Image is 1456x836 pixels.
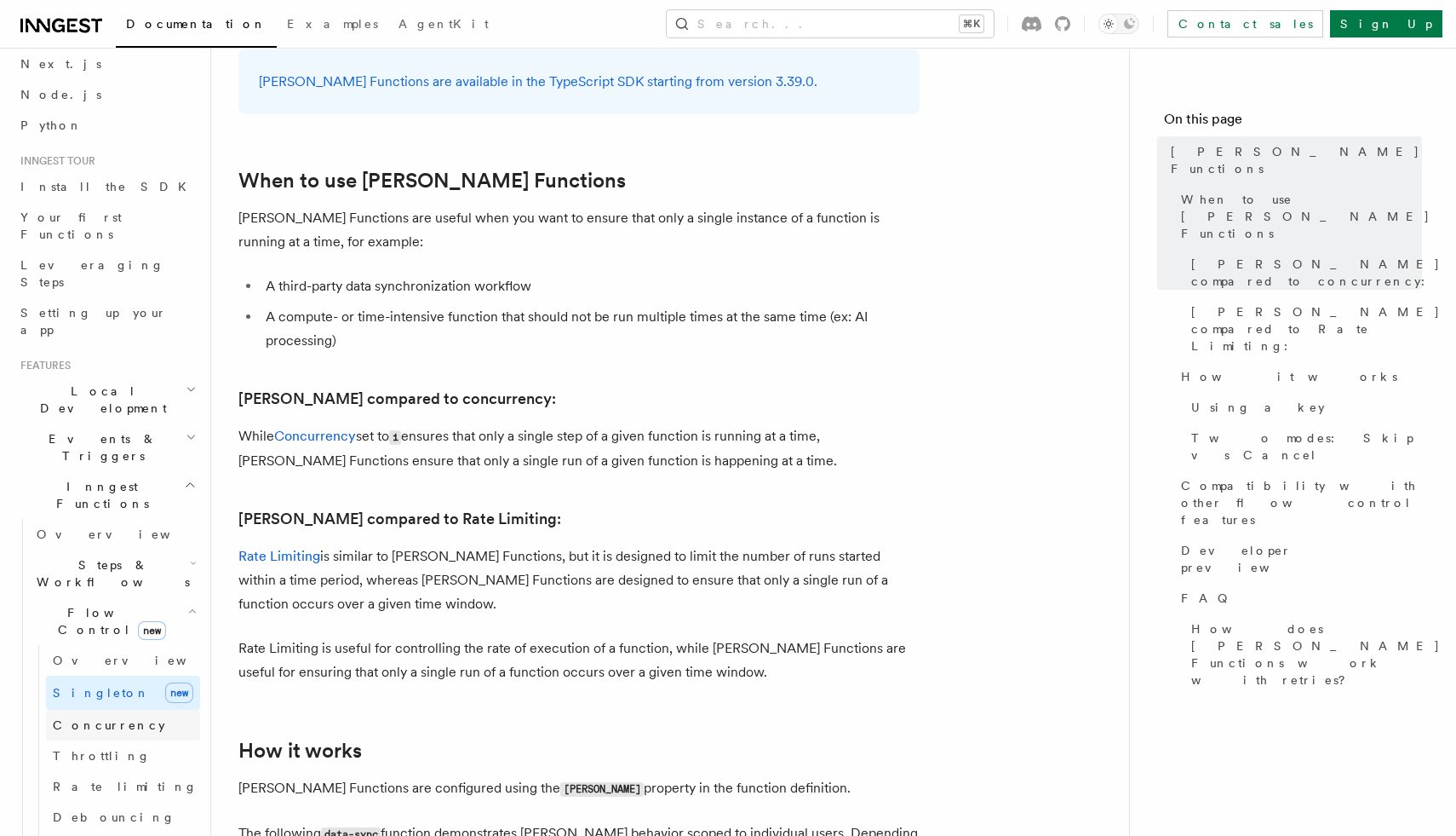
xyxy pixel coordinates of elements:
a: Overview [46,645,200,676]
span: Documentation [126,17,267,31]
a: Developer preview [1174,535,1422,583]
kbd: ⌘K [960,15,983,32]
a: Setting up your app [14,297,200,345]
span: [PERSON_NAME] Functions [1171,143,1422,177]
span: [PERSON_NAME] compared to concurrency: [1191,256,1441,290]
a: Install the SDK [14,171,200,202]
a: Singletonnew [46,676,200,710]
code: [PERSON_NAME] [560,782,644,797]
span: Node.js [20,88,101,101]
span: AgentKit [398,17,489,31]
span: Setting up your app [20,306,167,337]
a: Overview [30,519,200,550]
span: Using a key [1191,399,1325,416]
p: Rate Limiting is useful for controlling the rate of execution of a function, while [PERSON_NAME] ... [238,637,920,684]
li: A compute- or time-intensive function that should not be run multiple times at the same time (ex:... [261,305,920,353]
button: Search...⌘K [667,10,994,37]
span: Python [20,118,83,132]
span: When to use [PERSON_NAME] Functions [1181,191,1430,242]
span: Concurrency [53,718,165,732]
span: Overview [53,654,228,667]
a: [PERSON_NAME] compared to concurrency: [238,387,556,411]
a: FAQ [1174,583,1422,614]
a: Throttling [46,741,200,771]
a: Leveraging Steps [14,250,200,297]
button: Events & Triggers [14,424,200,471]
a: How it works [238,739,362,763]
button: Local Development [14,376,200,424]
a: [PERSON_NAME] compared to concurrency: [1184,249,1422,297]
span: Features [14,359,71,372]
button: Flow Controlnew [30,597,200,645]
a: Contact sales [1167,10,1323,37]
a: When to use [PERSON_NAME] Functions [238,169,626,193]
span: Singleton [53,686,150,700]
span: Install the SDK [20,180,197,193]
button: Toggle dark mode [1098,14,1139,34]
a: Rate Limiting [238,548,320,564]
a: [PERSON_NAME] compared to Rate Limiting: [1184,297,1422,361]
span: Local Development [14,383,186,417]
span: FAQ [1181,590,1236,607]
span: Next.js [20,57,101,71]
span: Inngest tour [14,154,95,168]
span: new [138,621,166,640]
button: Inngest Functions [14,471,200,519]
span: How it works [1181,368,1397,385]
a: AgentKit [388,5,499,46]
span: Two modes: Skip vs Cancel [1191,430,1422,464]
span: How does [PERSON_NAME] Functions work with retries? [1191,620,1441,689]
a: Your first Functions [14,202,200,250]
a: Rate limiting [46,771,200,802]
span: Examples [287,17,378,31]
p: is similar to [PERSON_NAME] Functions, but it is designed to limit the number of runs started wit... [238,545,920,616]
a: [PERSON_NAME] Functions [1164,136,1422,184]
span: Overview [37,528,212,541]
a: Concurrency [274,428,356,444]
a: Using a key [1184,392,1422,423]
span: Leveraging Steps [20,258,164,289]
span: Your first Functions [20,210,122,241]
span: Throttling [53,749,151,763]
span: Debouncing [53,810,175,824]
a: Python [14,110,200,141]
span: Events & Triggers [14,430,186,464]
h4: On this page [1164,109,1422,136]
span: [PERSON_NAME] compared to Rate Limiting: [1191,303,1441,355]
p: [PERSON_NAME] Functions are available in the TypeScript SDK starting from version 3.39.0. [259,70,899,94]
a: Node.js [14,79,200,110]
span: Inngest Functions [14,478,184,512]
li: A third-party data synchronization workflow [261,274,920,298]
span: new [165,683,193,703]
a: Compatibility with other flow control features [1174,470,1422,535]
span: Developer preview [1181,542,1422,576]
a: Next.js [14,49,200,79]
span: Rate limiting [53,780,198,793]
span: Flow Control [30,604,187,638]
a: Sign Up [1330,10,1442,37]
a: How does [PERSON_NAME] Functions work with retries? [1184,614,1422,695]
a: Documentation [116,5,277,48]
code: 1 [389,430,401,445]
a: When to use [PERSON_NAME] Functions [1174,184,1422,249]
span: Compatibility with other flow control features [1181,477,1422,528]
a: Concurrency [46,710,200,741]
a: [PERSON_NAME] compared to Rate Limiting: [238,507,561,531]
a: Examples [277,5,388,46]
a: Debouncing [46,802,200,833]
p: [PERSON_NAME] Functions are useful when you want to ensure that only a single instance of a funct... [238,206,920,254]
p: While set to ensures that only a single step of a given function is running at a time, [PERSON_NA... [238,424,920,473]
p: [PERSON_NAME] Functions are configured using the property in the function definition. [238,776,920,801]
span: Steps & Workflows [30,556,190,591]
a: Two modes: Skip vs Cancel [1184,423,1422,470]
button: Steps & Workflows [30,550,200,597]
a: How it works [1174,361,1422,392]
